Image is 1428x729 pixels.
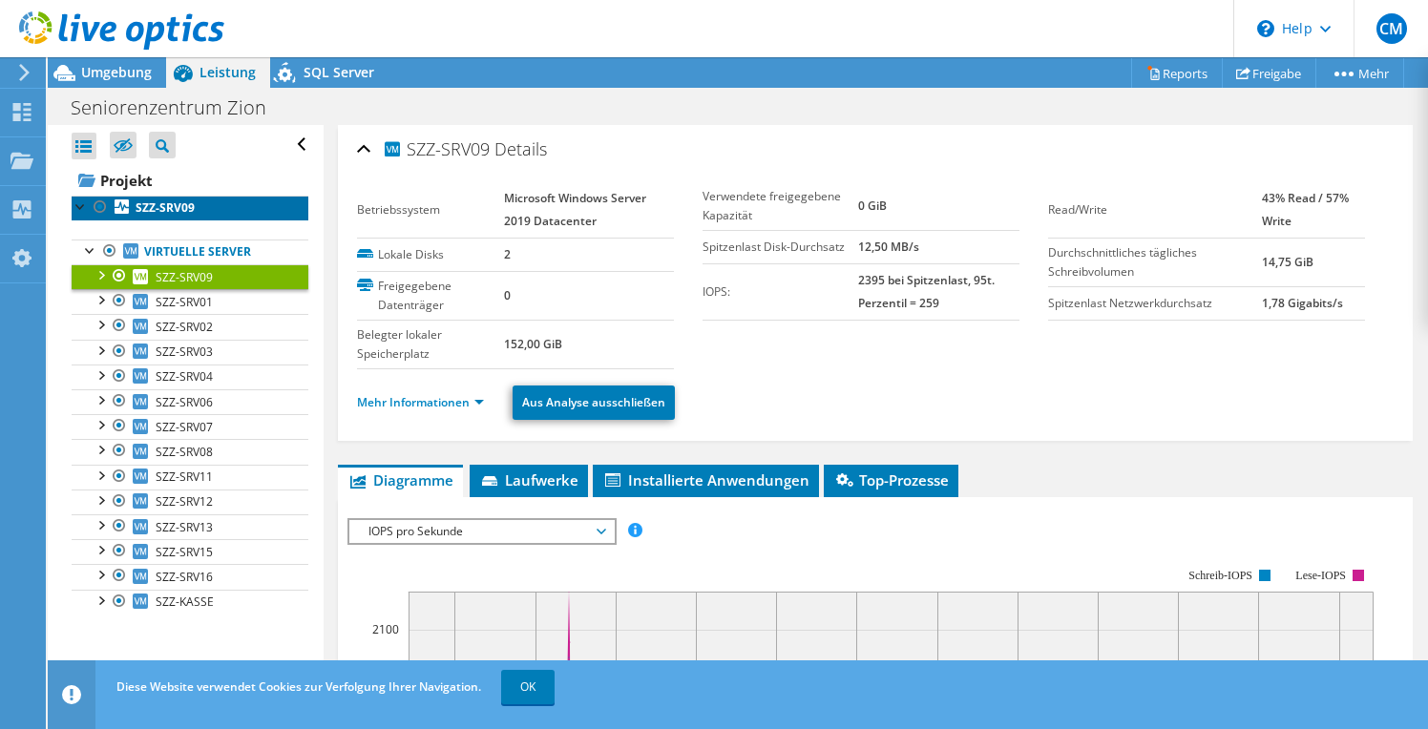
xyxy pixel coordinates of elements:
[504,190,646,229] b: Microsoft Windows Server 2019 Datacenter
[858,239,919,255] b: 12,50 MB/s
[156,444,213,460] span: SZZ-SRV08
[72,564,308,589] a: SZZ-SRV16
[156,319,213,335] span: SZZ-SRV02
[1048,200,1262,219] label: Read/Write
[858,198,887,214] b: 0 GiB
[72,414,308,439] a: SZZ-SRV07
[357,200,503,219] label: Betriebssystem
[156,469,213,485] span: SZZ-SRV11
[72,314,308,339] a: SZZ-SRV02
[833,470,949,489] span: Top-Prozesse
[602,470,809,489] span: Installierte Anwendungen
[72,196,308,220] a: SZZ-SRV09
[156,394,213,410] span: SZZ-SRV06
[72,240,308,264] a: Virtuelle Server
[156,368,213,385] span: SZZ-SRV04
[1048,294,1262,313] label: Spitzenlast Netzwerkdurchsatz
[156,544,213,560] span: SZZ-SRV15
[304,63,374,81] span: SQL Server
[72,289,308,314] a: SZZ-SRV01
[72,364,308,389] a: SZZ-SRV04
[156,569,213,585] span: SZZ-SRV16
[513,385,675,420] a: Aus Analyse ausschließen
[504,336,562,352] b: 152,00 GiB
[156,294,213,310] span: SZZ-SRV01
[72,389,308,414] a: SZZ-SRV06
[372,659,399,676] text: 1800
[703,282,858,302] label: IOPS:
[72,514,308,539] a: SZZ-SRV13
[347,470,453,489] span: Diagramme
[156,269,213,285] span: SZZ-SRV09
[1222,58,1316,88] a: Freigabe
[1257,20,1274,37] svg: \n
[116,678,481,695] span: Diese Website verwendet Cookies zur Verfolgung Ihrer Navigation.
[136,199,195,216] b: SZZ-SRV09
[72,439,308,464] a: SZZ-SRV08
[156,493,213,510] span: SZZ-SRV12
[72,465,308,489] a: SZZ-SRV11
[156,344,213,360] span: SZZ-SRV03
[156,419,213,435] span: SZZ-SRV07
[81,63,152,81] span: Umgebung
[62,97,296,118] h1: Seniorenzentrum Zion
[372,621,399,637] text: 2100
[357,394,484,410] a: Mehr Informationen
[357,277,503,315] label: Freigegebene Datenträger
[382,137,490,159] span: SZZ-SRV09
[72,590,308,614] a: SZZ-KASSE
[1296,569,1347,582] text: Lese-IOPS
[1262,254,1313,270] b: 14,75 GiB
[357,245,503,264] label: Lokale Disks
[72,264,308,289] a: SZZ-SRV09
[1315,58,1404,88] a: Mehr
[72,539,308,564] a: SZZ-SRV15
[1262,295,1343,311] b: 1,78 Gigabits/s
[1131,58,1223,88] a: Reports
[199,63,256,81] span: Leistung
[1189,569,1253,582] text: Schreib-IOPS
[501,670,555,704] a: OK
[479,470,578,489] span: Laufwerke
[156,594,214,610] span: SZZ-KASSE
[858,272,995,311] b: 2395 bei Spitzenlast, 95t. Perzentil = 259
[156,519,213,535] span: SZZ-SRV13
[357,325,503,364] label: Belegter lokaler Speicherplatz
[1262,190,1349,229] b: 43% Read / 57% Write
[1376,13,1407,44] span: CM
[72,340,308,364] a: SZZ-SRV03
[703,187,858,225] label: Verwendete freigegebene Kapazität
[72,165,308,196] a: Projekt
[494,137,547,160] span: Details
[359,520,604,543] span: IOPS pro Sekunde
[504,246,511,262] b: 2
[703,238,858,257] label: Spitzenlast Disk-Durchsatz
[72,489,308,514] a: SZZ-SRV12
[1048,243,1262,281] label: Durchschnittliches tägliches Schreibvolumen
[504,287,511,303] b: 0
